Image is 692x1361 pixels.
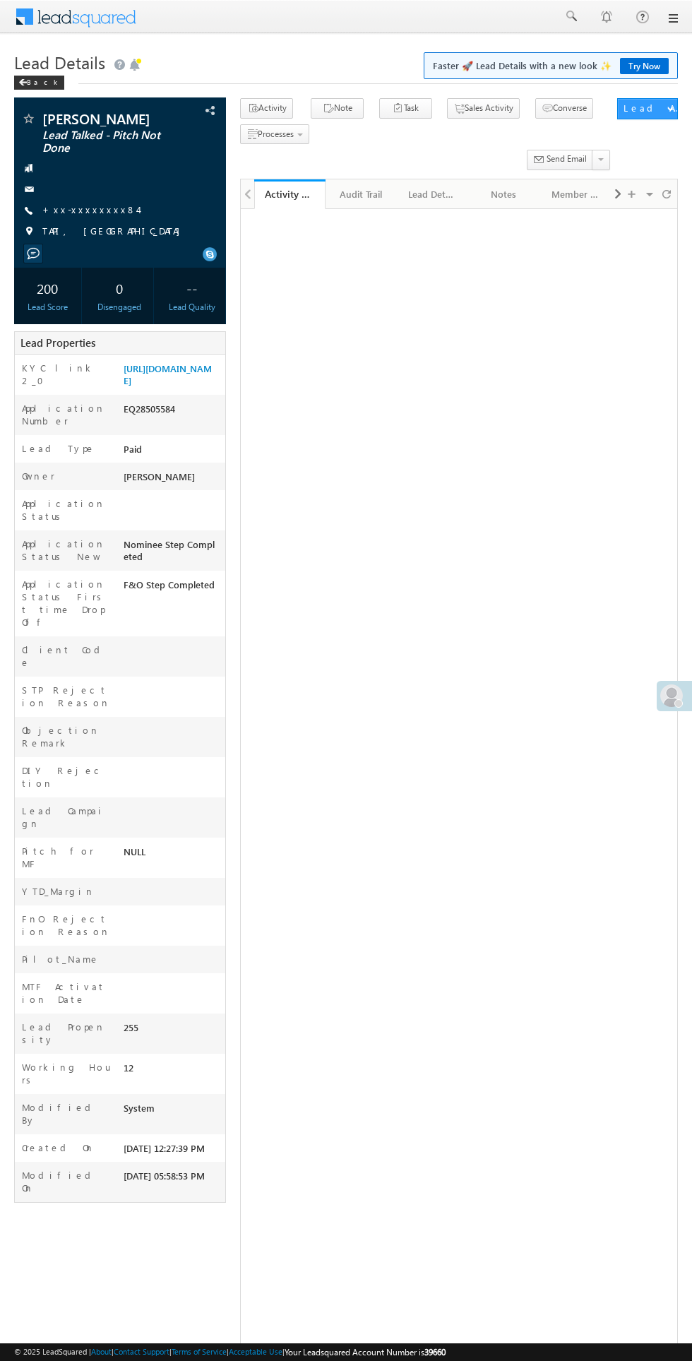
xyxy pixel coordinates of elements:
[42,225,187,239] span: TAPI, [GEOGRAPHIC_DATA]
[42,203,138,215] a: +xx-xxxxxxxx84
[326,179,397,209] a: Audit Trail
[22,764,110,790] label: DIY Rejection
[551,186,599,203] div: Member Of Lists
[120,1101,225,1121] div: System
[285,1347,446,1357] span: Your Leadsquared Account Number is
[22,845,110,870] label: Pitch for MF
[22,1169,110,1194] label: Modified On
[624,102,684,114] div: Lead Actions
[22,953,100,965] label: Pilot_Name
[14,75,71,87] a: Back
[120,578,225,598] div: F&O Step Completed
[22,537,110,563] label: Application Status New
[527,150,593,170] button: Send Email
[22,1061,110,1086] label: Working Hours
[379,98,432,119] button: Task
[265,187,315,201] div: Activity History
[22,1141,95,1154] label: Created On
[114,1347,169,1356] a: Contact Support
[480,186,527,203] div: Notes
[14,1345,446,1359] span: © 2025 LeadSquared | | | | |
[22,442,95,455] label: Lead Type
[424,1347,446,1357] span: 39660
[258,129,294,139] span: Processes
[337,186,384,203] div: Audit Trail
[14,76,64,90] div: Back
[22,804,110,830] label: Lead Campaign
[22,643,110,669] label: Client Code
[22,1021,110,1046] label: Lead Propensity
[408,186,455,203] div: Lead Details
[447,98,520,119] button: Sales Activity
[22,402,110,427] label: Application Number
[433,59,669,73] span: Faster 🚀 Lead Details with a new look ✨
[22,980,110,1006] label: MTF Activation Date
[22,362,110,387] label: KYC link 2_0
[162,275,222,301] div: --
[617,98,678,119] button: Lead Actions
[14,51,105,73] span: Lead Details
[120,442,225,462] div: Paid
[469,179,540,209] a: Notes
[229,1347,282,1356] a: Acceptable Use
[120,1141,225,1161] div: [DATE] 12:27:39 PM
[547,153,587,165] span: Send Email
[120,402,225,422] div: EQ28505584
[20,335,95,350] span: Lead Properties
[22,724,110,749] label: Objection Remark
[397,179,468,209] a: Lead Details
[22,913,110,938] label: FnO Rejection Reason
[240,124,309,145] button: Processes
[18,275,78,301] div: 200
[120,1169,225,1189] div: [DATE] 05:58:53 PM
[535,98,593,119] button: Converse
[22,578,110,629] label: Application Status First time Drop Off
[397,179,468,208] li: Lead Details
[18,301,78,314] div: Lead Score
[22,885,95,898] label: YTD_Margin
[120,537,225,569] div: Nominee Step Completed
[120,1021,225,1040] div: 255
[540,179,612,208] li: Member of Lists
[42,112,171,126] span: [PERSON_NAME]
[162,301,222,314] div: Lead Quality
[620,58,669,74] a: Try Now
[540,179,612,209] a: Member Of Lists
[311,98,364,119] button: Note
[22,470,55,482] label: Owner
[22,497,110,523] label: Application Status
[124,362,212,386] a: [URL][DOMAIN_NAME]
[120,845,225,864] div: NULL
[240,98,293,119] button: Activity
[120,1061,225,1081] div: 12
[254,179,326,209] a: Activity History
[42,129,171,154] span: Lead Talked - Pitch Not Done
[172,1347,227,1356] a: Terms of Service
[90,301,150,314] div: Disengaged
[22,1101,110,1127] label: Modified By
[91,1347,112,1356] a: About
[90,275,150,301] div: 0
[22,684,110,709] label: STP Rejection Reason
[124,470,195,482] span: [PERSON_NAME]
[254,179,326,208] li: Activity History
